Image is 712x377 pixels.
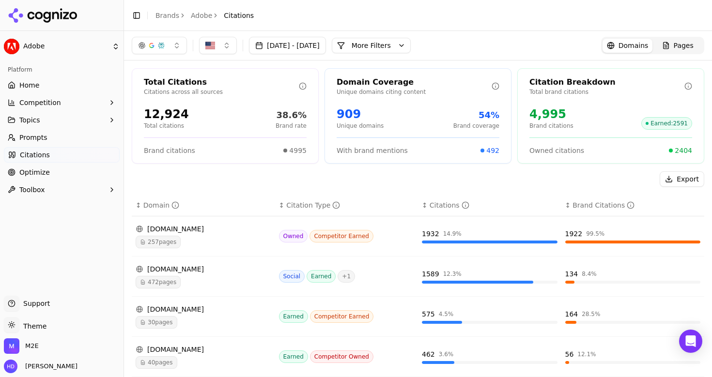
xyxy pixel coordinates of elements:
[144,146,195,155] span: Brand citations
[337,122,384,130] p: Unique domains
[582,310,600,318] div: 28.5 %
[439,310,454,318] div: 4.5 %
[136,304,271,314] div: [DOMAIN_NAME]
[443,230,462,238] div: 14.9 %
[276,122,307,130] p: Brand rate
[529,76,684,88] div: Citation Breakdown
[19,167,50,177] span: Optimize
[422,200,557,210] div: ↕Citations
[136,264,271,274] div: [DOMAIN_NAME]
[19,185,45,195] span: Toolbox
[20,150,50,160] span: Citations
[337,76,492,88] div: Domain Coverage
[674,41,694,50] span: Pages
[310,350,373,363] span: Competitor Owned
[675,146,692,155] span: 2404
[529,146,584,155] span: Owned citations
[310,310,374,323] span: Competitor Earned
[4,77,120,93] a: Home
[144,122,189,130] p: Total citations
[4,130,120,145] a: Prompts
[144,88,299,96] p: Citations across all sources
[577,350,596,358] div: 12.1 %
[529,106,573,122] div: 4,995
[4,95,120,110] button: Competition
[422,229,439,239] div: 1932
[289,146,307,155] span: 4995
[144,76,299,88] div: Total Citations
[418,195,561,216] th: totalCitationCount
[224,11,254,20] span: Citations
[25,342,39,350] span: M2E
[279,350,308,363] span: Earned
[19,322,46,330] span: Theme
[4,360,77,373] button: Open user button
[155,12,179,19] a: Brands
[136,345,271,354] div: [DOMAIN_NAME]
[155,11,254,20] nav: breadcrumb
[565,309,578,319] div: 164
[337,146,408,155] span: With brand mentions
[338,270,355,283] span: + 1
[641,117,692,130] span: Earned : 2591
[143,200,179,210] div: Domain
[136,316,177,329] span: 30 pages
[4,360,17,373] img: Hakan Degirmenci
[249,37,326,54] button: [DATE] - [DATE]
[279,200,415,210] div: ↕Citation Type
[582,270,597,278] div: 8.4 %
[136,200,271,210] div: ↕Domain
[565,200,701,210] div: ↕Brand Citations
[422,349,435,359] div: 462
[307,270,336,283] span: Earned
[573,200,635,210] div: Brand Citations
[275,195,418,216] th: citationTypes
[565,269,578,279] div: 134
[205,41,215,50] img: US
[132,195,275,216] th: domain
[4,338,39,354] button: Open organization switcher
[136,276,181,288] span: 472 pages
[422,269,439,279] div: 1589
[21,362,77,371] span: [PERSON_NAME]
[310,230,373,242] span: Competitor Earned
[4,147,120,163] a: Citations
[565,349,574,359] div: 56
[586,230,604,238] div: 99.5 %
[279,310,308,323] span: Earned
[4,165,120,180] a: Optimize
[337,106,384,122] div: 909
[619,41,649,50] span: Domains
[19,299,50,308] span: Support
[4,338,19,354] img: M2E
[453,122,499,130] p: Brand coverage
[19,98,61,107] span: Competition
[443,270,462,278] div: 12.3 %
[286,200,340,210] div: Citation Type
[4,182,120,197] button: Toolbox
[276,108,307,122] div: 38.6%
[191,11,212,20] a: Adobe
[19,80,39,90] span: Home
[453,108,499,122] div: 54%
[337,88,492,96] p: Unique domains citing content
[279,230,308,242] span: Owned
[4,112,120,128] button: Topics
[660,171,704,187] button: Export
[422,309,435,319] div: 575
[4,39,19,54] img: Adobe
[439,350,454,358] div: 3.6 %
[529,122,573,130] p: Brand citations
[529,88,684,96] p: Total brand citations
[430,200,469,210] div: Citations
[136,224,271,234] div: [DOMAIN_NAME]
[23,42,108,51] span: Adobe
[486,146,499,155] span: 492
[136,356,177,369] span: 40 pages
[19,115,40,125] span: Topics
[561,195,705,216] th: brandCitationCount
[144,106,189,122] div: 12,924
[565,229,583,239] div: 1922
[332,38,411,53] button: More Filters
[679,330,702,353] div: Open Intercom Messenger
